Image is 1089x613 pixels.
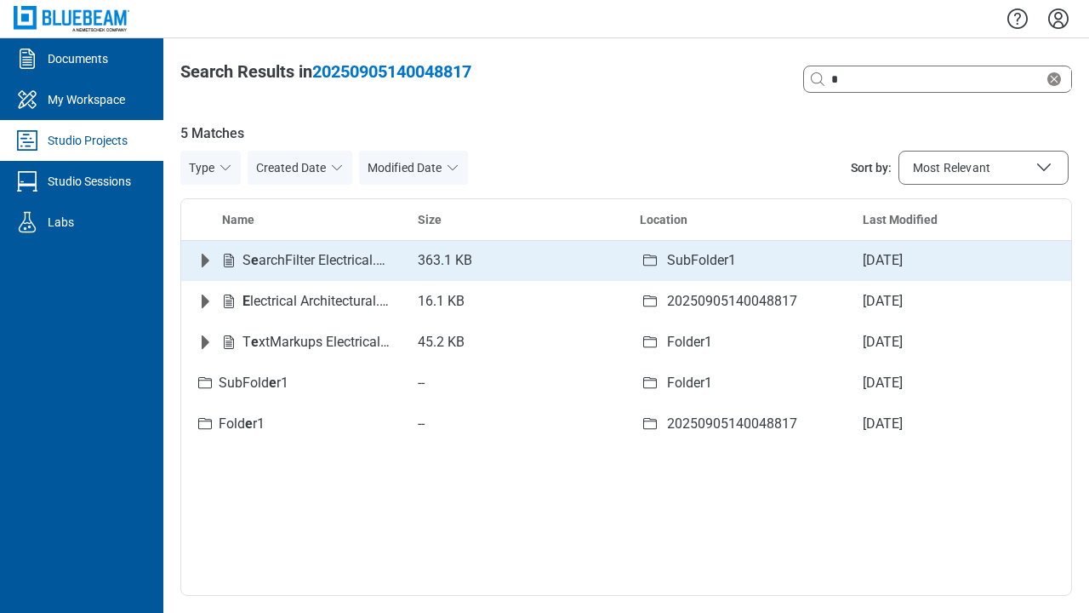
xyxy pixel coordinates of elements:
span: Most Relevant [913,159,990,176]
em: e [251,252,259,268]
em: e [269,375,277,391]
button: Created Date [248,151,352,185]
span: S archFilter Electrical.pdf [242,252,396,268]
div: 20250905140048817 [667,414,797,434]
em: e [251,334,259,350]
td: -- [404,404,627,444]
svg: folder-icon [640,332,660,352]
span: 20250905140048817 [312,61,471,82]
td: [DATE] [849,404,1072,444]
svg: Studio Sessions [14,168,41,195]
span: 5 Matches [180,123,1072,144]
td: [DATE] [849,281,1072,322]
svg: folder-icon [640,373,660,393]
img: Bluebeam, Inc. [14,6,129,31]
div: Folder1 [667,332,712,352]
td: [DATE] [849,240,1072,281]
em: E [242,293,250,309]
td: 16.1 KB [404,281,627,322]
svg: File-icon [219,291,239,312]
div: Labs [48,214,74,231]
button: Type [180,151,241,185]
div: 20250905140048817 [667,291,797,312]
div: Clear search [1044,69,1071,89]
span: lectrical Architectural.pdf [242,293,400,309]
div: Clear search [803,66,1072,93]
button: Settings [1045,4,1072,33]
div: Search Results in [180,60,471,83]
button: Expand row [195,250,215,271]
div: Documents [48,50,108,67]
svg: Documents [14,45,41,72]
span: SubFold r1 [219,375,288,391]
td: [DATE] [849,363,1072,404]
svg: Folder-icon [195,414,215,434]
div: Folder1 [667,373,712,393]
button: Modified Date [359,151,468,185]
div: My Workspace [48,91,125,108]
svg: Folder-icon [195,373,215,393]
svg: folder-icon [640,414,660,434]
button: Sort by: [898,151,1069,185]
svg: File-icon [219,332,239,352]
div: Studio Projects [48,132,128,149]
table: bb-data-table [181,199,1071,444]
em: e [245,415,253,432]
span: Fold r1 [219,415,265,432]
div: SubFolder1 [667,250,736,271]
div: Studio Sessions [48,173,131,190]
td: -- [404,363,627,404]
span: T xtMarkups Electrical.pdf [242,334,404,350]
svg: File-icon [219,250,239,271]
button: Expand row [195,332,215,352]
span: Sort by: [851,159,892,176]
td: 45.2 KB [404,322,627,363]
svg: Studio Projects [14,127,41,154]
td: [DATE] [849,322,1072,363]
svg: My Workspace [14,86,41,113]
td: 363.1 KB [404,240,627,281]
button: Expand row [195,291,215,312]
svg: folder-icon [640,291,660,312]
svg: folder-icon [640,250,660,271]
svg: Labs [14,209,41,236]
